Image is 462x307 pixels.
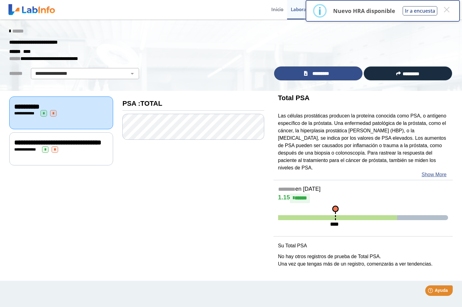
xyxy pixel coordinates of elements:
[403,6,437,15] button: Ir a encuesta
[278,242,448,249] p: Su Total PSA
[407,283,455,300] iframe: Help widget launcher
[278,94,310,102] b: Total PSA
[278,194,448,203] h4: 1.15
[318,5,321,16] div: i
[278,186,448,193] h5: en [DATE]
[278,112,448,171] p: Las células prostáticas producen la proteína conocida como PSA, o antígeno específico de la próst...
[122,100,162,107] b: PSA :TOTAL
[333,7,395,15] p: Nuevo HRA disponible
[441,4,452,15] button: Close this dialog
[422,171,447,178] a: Show More
[278,253,448,268] p: No hay otros registros de prueba de Total PSA. Una vez que tengas más de un registro, comenzarás ...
